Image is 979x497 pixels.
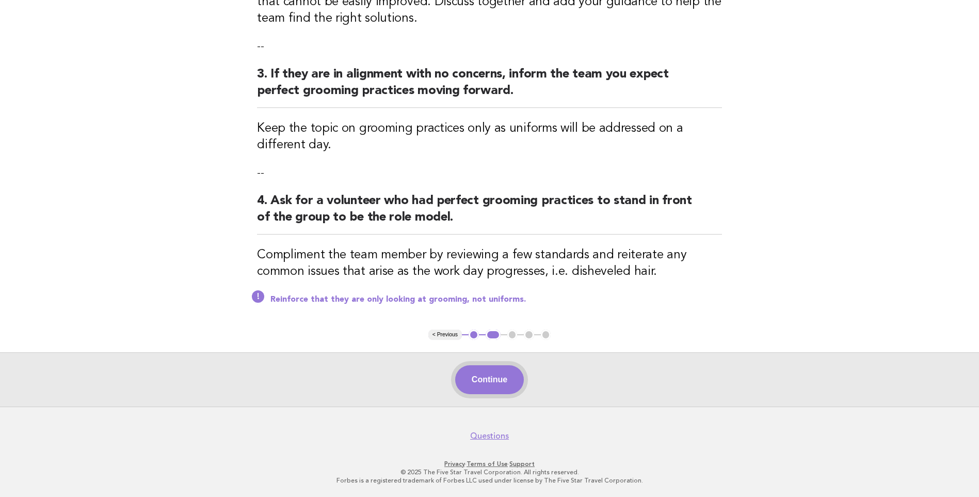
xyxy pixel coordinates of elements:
[455,365,524,394] button: Continue
[444,460,465,468] a: Privacy
[469,330,479,340] button: 1
[257,39,722,54] p: --
[257,166,722,180] p: --
[428,330,462,340] button: < Previous
[257,120,722,153] h3: Keep the topic on grooming practices only as uniforms will be addressed on a different day.
[174,468,806,476] p: © 2025 The Five Star Travel Corporation. All rights reserved.
[174,476,806,485] p: Forbes is a registered trademark of Forbes LLC used under license by The Five Star Travel Corpora...
[470,431,509,441] a: Questions
[257,247,722,280] h3: Compliment the team member by reviewing a few standards and reiterate any common issues that aris...
[509,460,535,468] a: Support
[174,460,806,468] p: · ·
[486,330,501,340] button: 2
[257,66,722,108] h2: 3. If they are in alignment with no concerns, inform the team you expect perfect grooming practic...
[467,460,508,468] a: Terms of Use
[257,193,722,235] h2: 4. Ask for a volunteer who had perfect grooming practices to stand in front of the group to be th...
[270,294,722,305] p: Reinforce that they are only looking at grooming, not uniforms.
